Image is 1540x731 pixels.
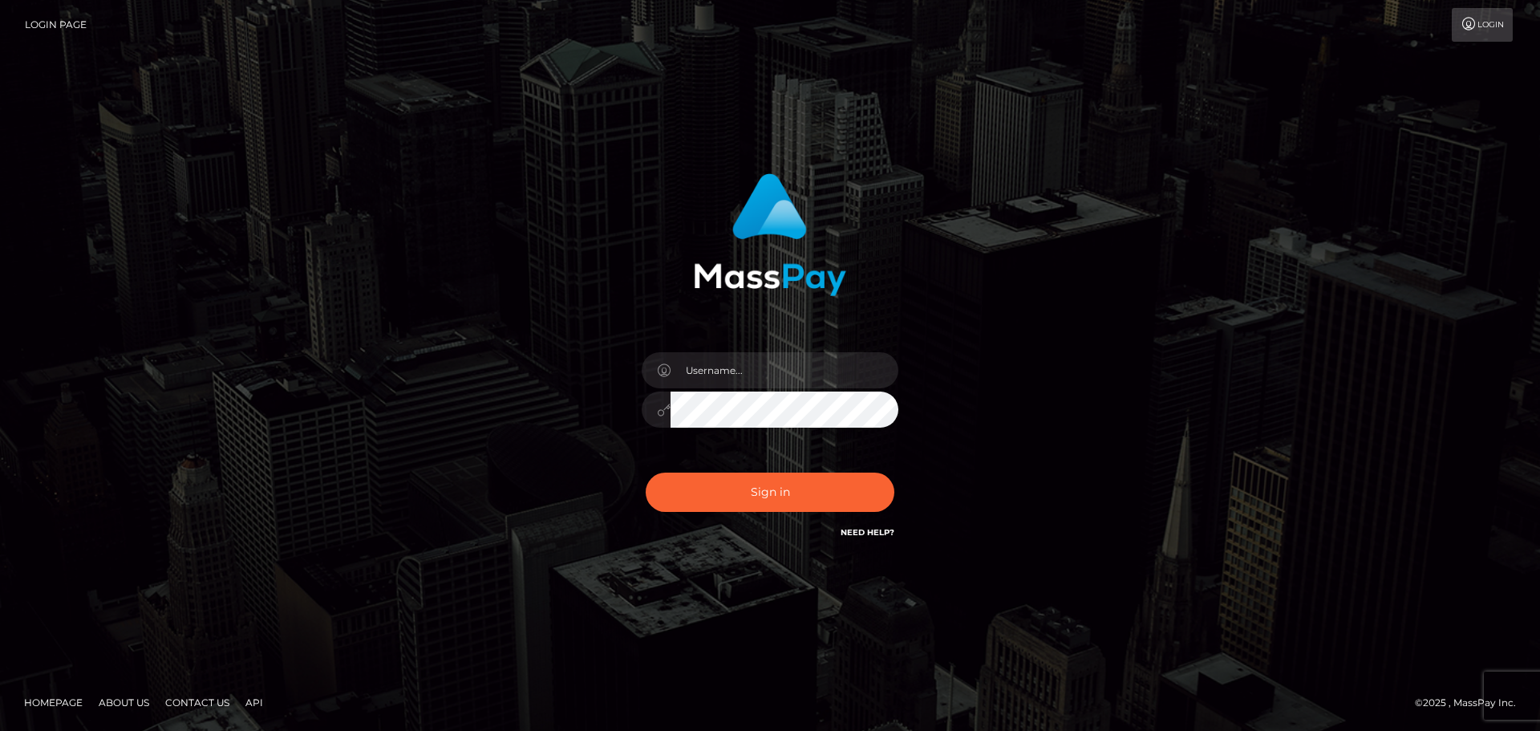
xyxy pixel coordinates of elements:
a: Contact Us [159,690,236,715]
a: API [239,690,269,715]
a: Login [1452,8,1513,42]
a: About Us [92,690,156,715]
button: Sign in [646,473,894,512]
img: MassPay Login [694,173,846,296]
a: Homepage [18,690,89,715]
a: Need Help? [841,527,894,538]
div: © 2025 , MassPay Inc. [1415,694,1528,712]
input: Username... [671,352,898,388]
a: Login Page [25,8,87,42]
